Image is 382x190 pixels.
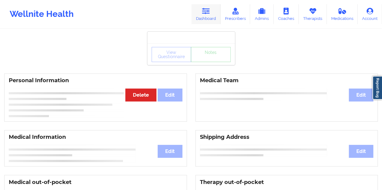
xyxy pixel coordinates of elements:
h3: Medical Information [9,134,182,141]
a: Dashboard [191,4,220,24]
a: Therapists [299,4,327,24]
a: Admins [250,4,274,24]
a: Prescribers [220,4,250,24]
h3: Medical Team [200,77,374,84]
h3: Medical out-of-pocket [9,179,182,186]
h3: Personal Information [9,77,182,84]
a: Account [358,4,382,24]
a: Coaches [274,4,299,24]
button: Delete [125,89,156,101]
a: Report Bug [372,76,382,100]
a: Medications [327,4,358,24]
h3: Therapy out-of-pocket [200,179,374,186]
h3: Shipping Address [200,134,374,141]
